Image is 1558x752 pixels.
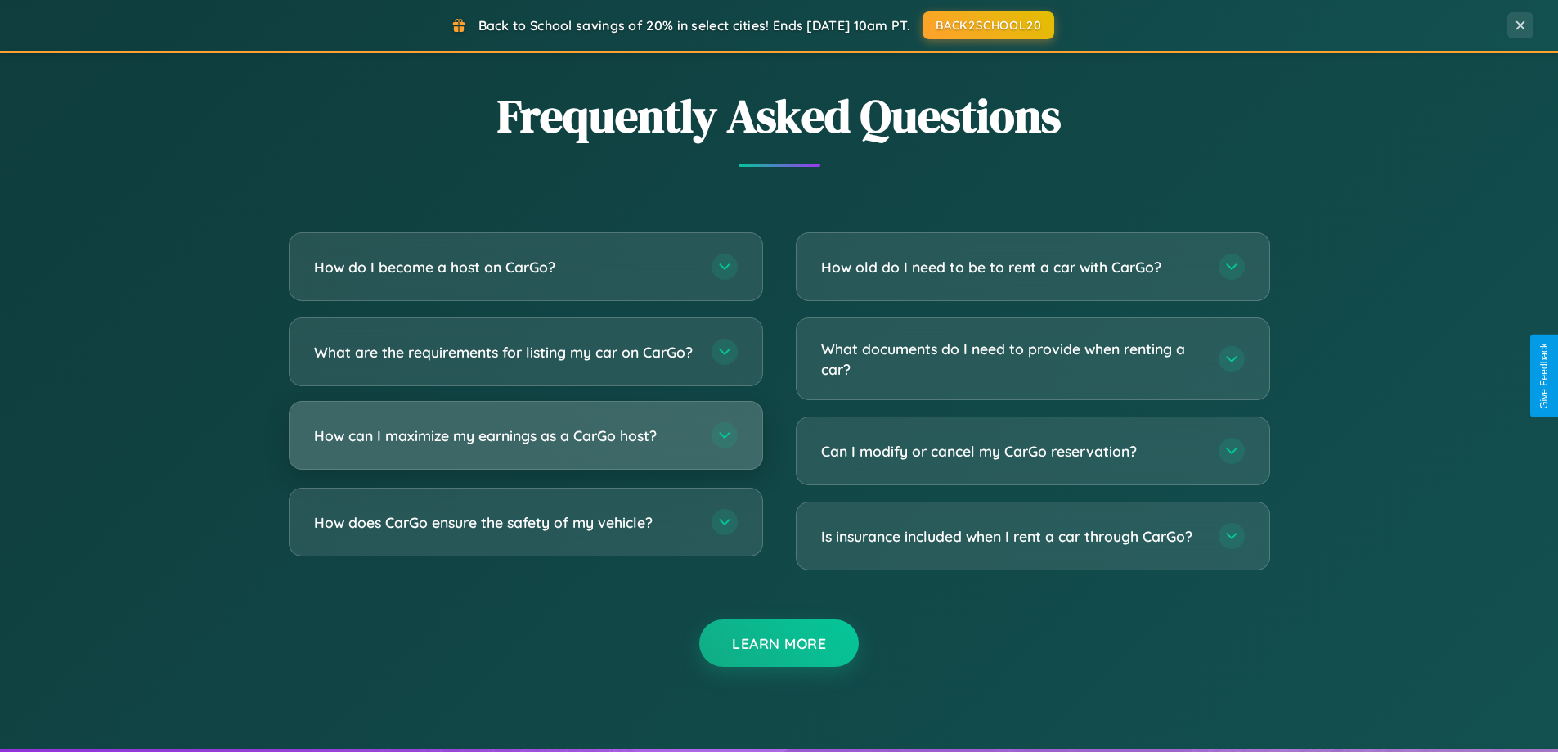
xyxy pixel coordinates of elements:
h3: How does CarGo ensure the safety of my vehicle? [314,512,695,533]
h2: Frequently Asked Questions [289,84,1270,147]
div: Give Feedback [1538,343,1550,409]
h3: How can I maximize my earnings as a CarGo host? [314,426,695,446]
h3: How do I become a host on CarGo? [314,257,695,277]
span: Back to School savings of 20% in select cities! Ends [DATE] 10am PT. [478,17,910,34]
h3: What are the requirements for listing my car on CarGo? [314,342,695,362]
h3: Can I modify or cancel my CarGo reservation? [821,441,1202,462]
button: Learn More [699,619,859,667]
h3: How old do I need to be to rent a car with CarGo? [821,257,1202,277]
h3: What documents do I need to provide when renting a car? [821,339,1202,379]
h3: Is insurance included when I rent a car through CarGo? [821,526,1202,547]
button: BACK2SCHOOL20 [923,11,1054,39]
